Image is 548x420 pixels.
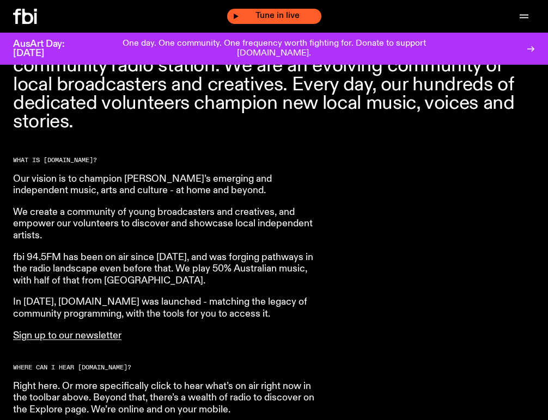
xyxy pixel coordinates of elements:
p: Our vision is to champion [PERSON_NAME]’s emerging and independent music, arts and culture - at h... [13,174,327,197]
button: On AirMSG4000Tune in live [227,9,321,24]
h2: Where can I hear [DOMAIN_NAME]? [13,365,327,370]
p: Right here. Or more specifically click to hear what’s on air right now in the toolbar above. Beyo... [13,381,327,416]
a: Sign up to our newsletter [13,331,121,341]
p: One day. One community. One frequency worth fighting for. Donate to support [DOMAIN_NAME]. [92,39,456,58]
h2: What is [DOMAIN_NAME]? [13,157,327,163]
p: We create a community of young broadcasters and creatives, and empower our volunteers to discover... [13,207,327,242]
p: fbi 94.5FM has been on air since [DATE], and was forging pathways in the radio landscape even bef... [13,252,327,287]
span: Tune in live [239,12,316,20]
p: [DOMAIN_NAME] is an independent, not for profit community radio station. We are an evolving commu... [13,38,535,131]
p: In [DATE], [DOMAIN_NAME] was launched - matching the legacy of community programming, with the to... [13,297,327,320]
h3: AusArt Day: [DATE] [13,40,83,58]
